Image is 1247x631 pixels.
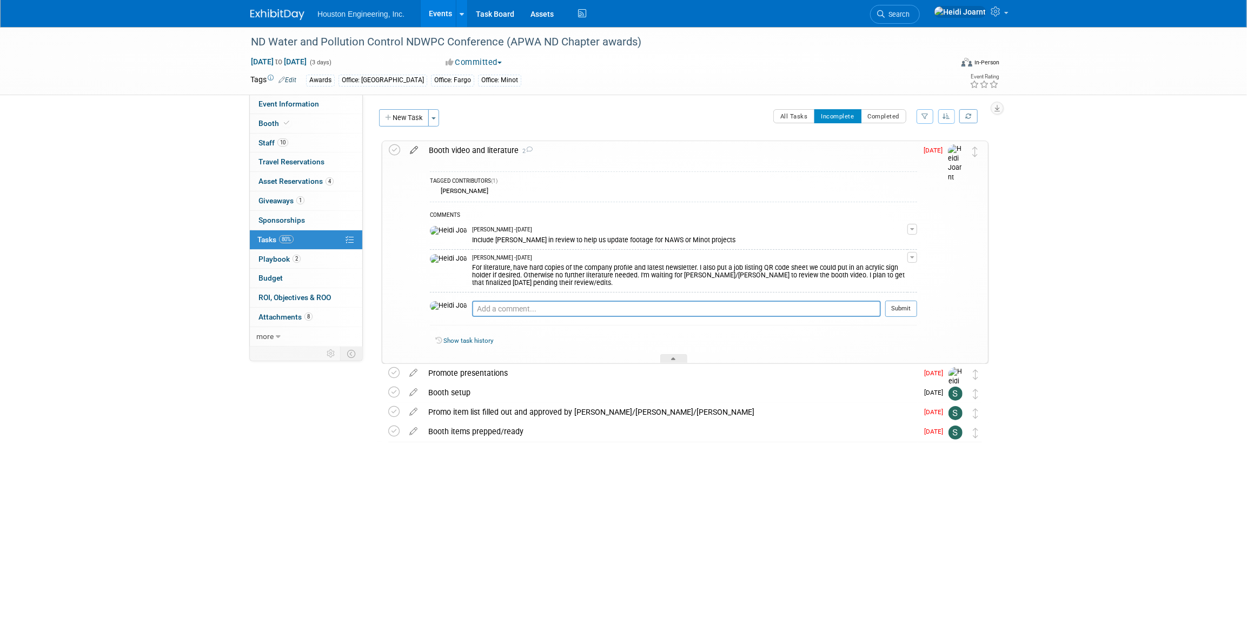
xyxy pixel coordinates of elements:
[250,152,362,171] a: Travel Reservations
[431,75,474,86] div: Office: Fargo
[247,32,936,52] div: ND Water and Pollution Control NDWPC Conference (APWA ND Chapter awards)
[430,254,467,264] img: Heidi Joarnt
[885,10,910,18] span: Search
[430,301,467,311] img: Heidi Joarnt
[296,196,304,204] span: 1
[293,255,301,263] span: 2
[250,191,362,210] a: Giveaways1
[948,406,963,420] img: Savannah Hartsoch
[256,332,274,341] span: more
[970,74,999,79] div: Event Rating
[491,178,498,184] span: (1)
[322,347,341,361] td: Personalize Event Tab Strip
[404,388,423,397] a: edit
[278,76,296,84] a: Edit
[442,57,506,68] button: Committed
[341,347,363,361] td: Toggle Event Tabs
[519,148,533,155] span: 2
[861,109,907,123] button: Completed
[974,58,999,67] div: In-Person
[430,210,917,222] div: COMMENTS
[478,75,521,86] div: Office: Minot
[472,226,532,234] span: [PERSON_NAME] - [DATE]
[326,177,334,185] span: 4
[443,337,493,344] a: Show task history
[250,327,362,346] a: more
[430,226,467,236] img: Heidi Joarnt
[773,109,815,123] button: All Tasks
[961,58,972,67] img: Format-Inperson.png
[250,114,362,133] a: Booth
[279,235,294,243] span: 80%
[250,172,362,191] a: Asset Reservations4
[258,138,288,147] span: Staff
[250,57,307,67] span: [DATE] [DATE]
[404,407,423,417] a: edit
[258,313,313,321] span: Attachments
[948,144,964,183] img: Heidi Joarnt
[924,147,948,154] span: [DATE]
[257,235,294,244] span: Tasks
[973,389,978,399] i: Move task
[814,109,861,123] button: Incomplete
[438,187,488,195] div: [PERSON_NAME]
[423,383,918,402] div: Booth setup
[870,5,920,24] a: Search
[472,234,907,244] div: Include [PERSON_NAME] in review to help us update footage for NAWS or Minot projects
[423,141,917,160] div: Booth video and literature
[304,313,313,321] span: 8
[888,56,999,72] div: Event Format
[258,99,319,108] span: Event Information
[250,308,362,327] a: Attachments8
[284,120,289,126] i: Booth reservation complete
[924,428,948,435] span: [DATE]
[924,389,948,396] span: [DATE]
[250,211,362,230] a: Sponsorships
[277,138,288,147] span: 10
[250,288,362,307] a: ROI, Objectives & ROO
[258,216,305,224] span: Sponsorships
[306,75,335,86] div: Awards
[973,428,978,438] i: Move task
[404,368,423,378] a: edit
[317,10,404,18] span: Houston Engineering, Inc.
[274,57,284,66] span: to
[404,427,423,436] a: edit
[948,387,963,401] img: Savannah Hartsoch
[309,59,331,66] span: (3 days)
[258,119,291,128] span: Booth
[423,364,918,382] div: Promote presentations
[973,369,978,380] i: Move task
[423,403,918,421] div: Promo item list filled out and approved by [PERSON_NAME]/[PERSON_NAME]/[PERSON_NAME]
[924,408,948,416] span: [DATE]
[250,74,296,87] td: Tags
[258,196,304,205] span: Giveaways
[973,408,978,419] i: Move task
[430,177,917,187] div: TAGGED CONTRIBUTORS
[972,147,978,157] i: Move task
[250,269,362,288] a: Budget
[404,145,423,155] a: edit
[258,157,324,166] span: Travel Reservations
[948,426,963,440] img: Savannah Hartsoch
[250,250,362,269] a: Playbook2
[258,293,331,302] span: ROI, Objectives & ROO
[924,369,948,377] span: [DATE]
[339,75,427,86] div: Office: [GEOGRAPHIC_DATA]
[423,422,918,441] div: Booth items prepped/ready
[250,95,362,114] a: Event Information
[948,367,965,406] img: Heidi Joarnt
[959,109,978,123] a: Refresh
[472,254,532,262] span: [PERSON_NAME] - [DATE]
[250,9,304,20] img: ExhibitDay
[258,177,334,185] span: Asset Reservations
[472,262,907,287] div: For literature, have hard copies of the company profile and latest newsletter. I also put a job l...
[258,274,283,282] span: Budget
[885,301,917,317] button: Submit
[250,230,362,249] a: Tasks80%
[258,255,301,263] span: Playbook
[250,134,362,152] a: Staff10
[379,109,429,127] button: New Task
[934,6,986,18] img: Heidi Joarnt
